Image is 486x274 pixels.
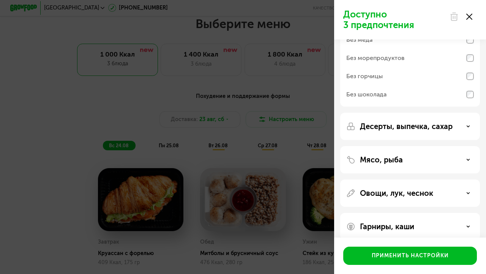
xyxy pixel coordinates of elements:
button: Применить настройки [343,247,477,265]
div: Без горчицы [346,72,383,81]
p: Гарниры, каши [360,222,414,231]
div: Применить настройки [372,252,449,260]
p: Десерты, выпечка, сахар [360,122,453,131]
p: Доступно 3 предпочтения [343,9,445,30]
div: Без меда [346,35,372,44]
p: Мясо, рыба [360,155,403,164]
div: Без морепродуктов [346,54,404,63]
div: Без шоколада [346,90,387,99]
p: Овощи, лук, чеснок [360,189,433,198]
